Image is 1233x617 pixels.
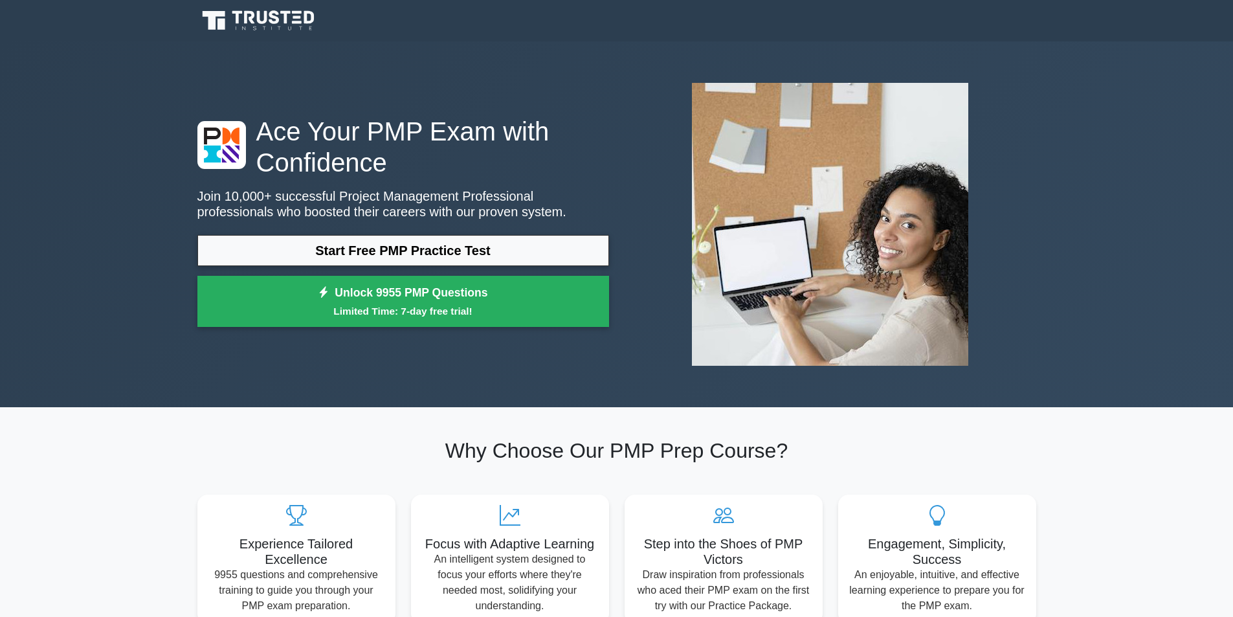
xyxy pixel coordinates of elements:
[197,188,609,219] p: Join 10,000+ successful Project Management Professional professionals who boosted their careers w...
[635,536,812,567] h5: Step into the Shoes of PMP Victors
[635,567,812,614] p: Draw inspiration from professionals who aced their PMP exam on the first try with our Practice Pa...
[849,567,1026,614] p: An enjoyable, intuitive, and effective learning experience to prepare you for the PMP exam.
[208,567,385,614] p: 9955 questions and comprehensive training to guide you through your PMP exam preparation.
[197,438,1036,463] h2: Why Choose Our PMP Prep Course?
[421,552,599,614] p: An intelligent system designed to focus your efforts where they're needed most, solidifying your ...
[214,304,593,319] small: Limited Time: 7-day free trial!
[849,536,1026,567] h5: Engagement, Simplicity, Success
[421,536,599,552] h5: Focus with Adaptive Learning
[197,276,609,328] a: Unlock 9955 PMP QuestionsLimited Time: 7-day free trial!
[197,116,609,178] h1: Ace Your PMP Exam with Confidence
[197,235,609,266] a: Start Free PMP Practice Test
[208,536,385,567] h5: Experience Tailored Excellence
